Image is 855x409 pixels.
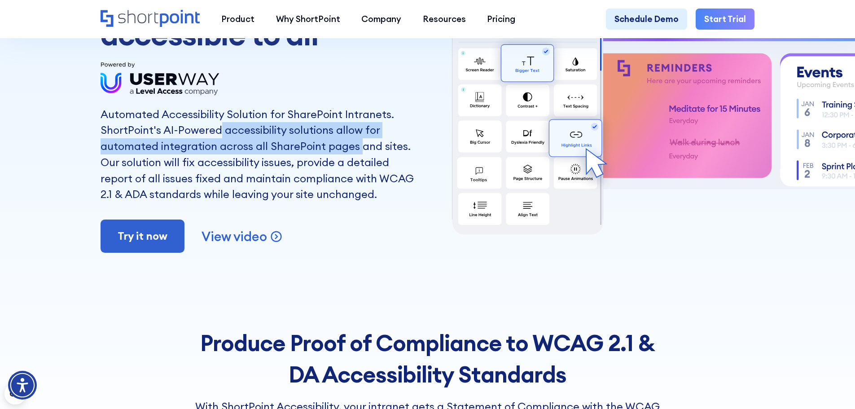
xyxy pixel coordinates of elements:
[696,9,754,30] a: Start Trial
[221,13,254,26] div: Product
[202,228,283,245] a: open lightbox
[276,13,340,26] div: Why ShortPoint
[487,13,515,26] div: Pricing
[101,106,421,123] h2: Automated Accessibility Solution for SharePoint Intranets.
[423,13,466,26] div: Resources
[101,10,200,28] a: Home
[8,371,37,400] div: Accessibility Menu
[101,122,421,202] p: ShortPoint's AI-Powered accessibility solutions allow for automated integration across all ShareP...
[606,9,687,30] a: Schedule Demo
[202,228,267,245] p: View video
[810,366,855,409] iframe: Chat Widget
[477,9,526,30] a: Pricing
[101,220,184,253] a: Try it now
[361,13,401,26] div: Company
[210,9,265,30] a: Product
[101,327,754,390] h3: Produce Proof of Compliance to WCAG 2.1 & DA Accessibility Standards
[412,9,477,30] a: Resources
[351,9,412,30] a: Company
[101,60,220,98] img: Userway
[265,9,351,30] a: Why ShortPoint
